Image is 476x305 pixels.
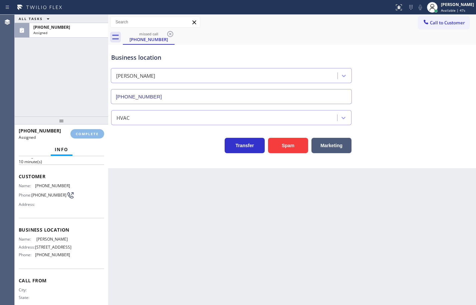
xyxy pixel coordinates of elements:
div: [PERSON_NAME] [116,72,156,80]
button: COMPLETE [70,129,104,138]
span: Address: [19,245,35,250]
span: Name: [19,237,36,242]
button: Mute [416,3,425,12]
button: Info [51,143,72,156]
span: Assigned [33,30,47,35]
span: [PHONE_NUMBER] [35,183,70,188]
span: Name: [19,183,35,188]
input: Phone Number [111,89,352,104]
span: Address: [19,202,36,207]
span: [PHONE_NUMBER] [35,252,70,257]
span: Business location [19,227,104,233]
span: Phone: [19,252,35,257]
span: [PHONE_NUMBER] [19,127,61,134]
span: Call From [19,277,104,284]
div: (702) 955-3565 [124,30,174,44]
div: [PHONE_NUMBER] [124,36,174,42]
span: [PHONE_NUMBER] [31,193,66,198]
span: [PHONE_NUMBER] [33,24,70,30]
button: Spam [268,138,308,153]
span: Phone: [19,193,31,198]
span: Call to Customer [430,20,465,26]
span: Info [55,146,68,152]
span: Customer [19,173,104,180]
div: [PERSON_NAME] [441,2,474,7]
button: Marketing [311,138,351,153]
span: [PERSON_NAME] [36,237,70,242]
span: City: [19,287,36,292]
span: State: [19,295,36,300]
span: Available | 47s [441,8,465,13]
button: Transfer [225,138,265,153]
button: Call to Customer [418,16,469,29]
span: Assigned [19,134,36,140]
span: [STREET_ADDRESS] [35,245,71,250]
p: 10 minute(s) [19,159,104,165]
span: ALL TASKS [19,16,43,21]
button: ALL TASKS [15,15,56,23]
span: COMPLETE [76,131,99,136]
input: Search [110,17,200,27]
div: Business location [111,53,351,62]
div: HVAC [116,114,130,121]
div: missed call [124,31,174,36]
